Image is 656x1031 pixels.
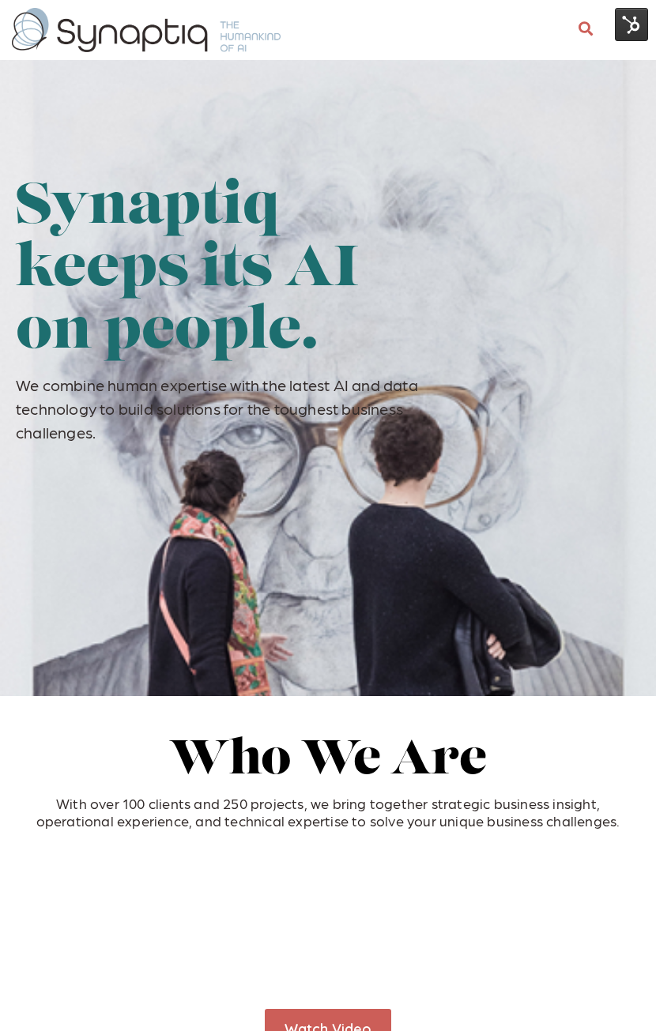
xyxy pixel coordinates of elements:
p: With over 100 clients and 250 projects, we bring together strategic business insight, operational... [16,795,640,829]
span: Synaptiq keeps its AI on people. [16,180,358,362]
iframe: HubSpot Video [443,859,640,969]
iframe: Embedded CTA [191,470,334,510]
h2: Who We Are [16,736,640,788]
img: HubSpot Tools Menu Toggle [615,8,648,41]
p: We combine human expertise with the latest AI and data technology to build solutions for the toug... [16,373,426,444]
iframe: Embedded CTA [16,470,180,526]
img: synaptiq logo-1 [12,8,281,52]
iframe: HubSpot Video [16,859,213,969]
iframe: HubSpot Video [230,859,427,969]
